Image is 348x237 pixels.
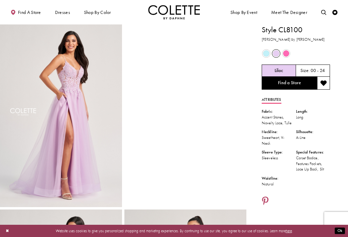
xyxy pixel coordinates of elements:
span: Dresses [54,5,71,19]
a: here [286,229,292,233]
div: Neckline: [262,129,296,135]
span: Find a store [18,10,41,15]
div: Silhouette: [296,129,330,135]
div: Long [296,114,330,120]
span: Dresses [55,10,70,15]
div: Corset Bodice, Features Pockets, Lace Up Back, Slit [296,155,330,172]
h5: Chosen color [275,68,283,73]
a: Visit Home Page [148,5,200,19]
span: Meet the designer [271,10,307,15]
span: Shop By Event [229,5,258,19]
h3: [PERSON_NAME] by [PERSON_NAME] [262,37,330,42]
div: Fabric: [262,109,296,114]
div: Special Features: [296,149,330,155]
div: Lilac [272,49,281,58]
div: Waistline: [262,176,296,181]
button: Add to wishlist [317,77,330,90]
img: Colette by Daphne [148,5,200,19]
button: Submit Dialog [335,228,345,234]
a: Toggle search [320,5,328,19]
span: Size: [300,68,310,74]
a: Find a store [9,5,42,19]
div: A-Line [296,135,330,141]
div: Natural [262,181,296,187]
a: Find a Store [262,77,317,90]
a: Meet the designer [270,5,309,19]
span: Shop by color [84,10,111,15]
div: Light Blue [262,49,271,58]
div: Pink [282,49,291,58]
a: Attributes [262,96,281,104]
div: Accent Stones, Novelty Lace, Tulle [262,114,296,126]
div: Length: [296,109,330,114]
div: Sweetheart, V-Neck [262,135,296,146]
div: Product color controls state depends on size chosen [262,49,330,58]
p: Website uses cookies to give you personalized shopping and marketing experiences. By continuing t... [37,227,311,234]
a: Check Wishlist [331,5,339,19]
button: Close Dialog [3,226,12,236]
div: Sleeveless [262,155,296,161]
video: Style CL8100 Colette by Daphne #1 autoplay loop mute video [124,24,246,85]
span: Shop By Event [230,10,257,15]
span: Shop by color [83,5,112,19]
a: Share using Pinterest - Opens in new tab [262,197,269,206]
h1: Style CL8100 [262,24,330,35]
h5: 00 - 24 [311,68,325,73]
div: Sleeve Type: [262,149,296,155]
